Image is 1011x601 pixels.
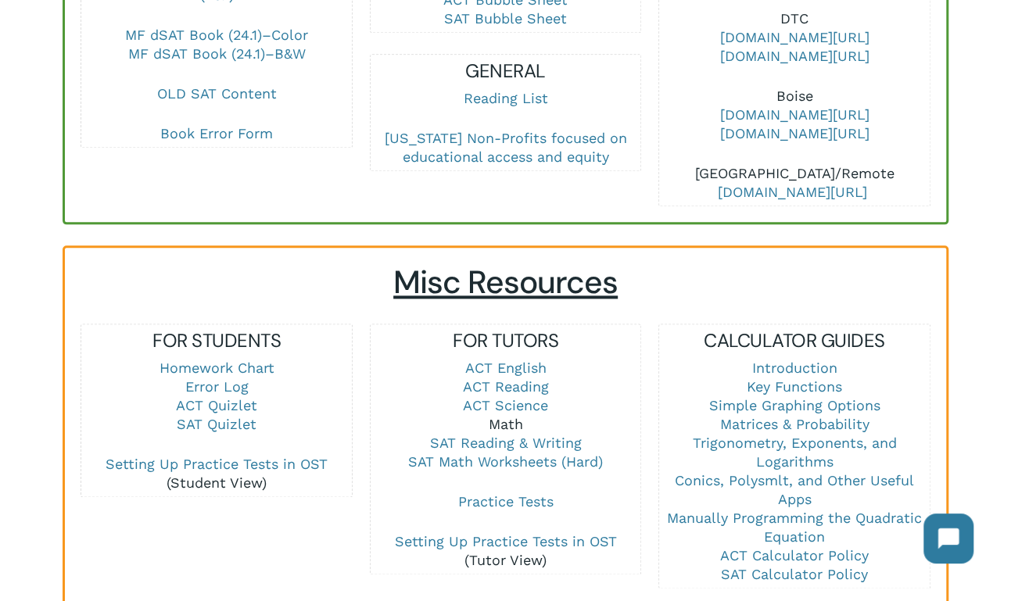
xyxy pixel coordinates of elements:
[751,360,837,376] a: Introduction
[81,328,351,353] h5: FOR STUDENTS
[464,360,546,376] a: ACT English
[384,130,626,165] a: [US_STATE] Non-Profits focused on educational access and equity
[659,164,929,202] p: [GEOGRAPHIC_DATA]/Remote
[659,9,929,87] p: DTC
[708,397,880,413] a: Simple Graphing Options
[429,435,581,451] a: SAT Reading & Writing
[667,510,922,545] a: Manually Programming the Quadratic Equation
[720,547,869,563] a: ACT Calculator Policy
[908,498,989,579] iframe: Chatbot
[125,27,308,43] a: MF dSAT Book (24.1)–Color
[719,125,869,141] a: [DOMAIN_NAME][URL]
[462,378,548,395] a: ACT Reading
[371,532,640,570] p: (Tutor View)
[719,29,869,45] a: [DOMAIN_NAME][URL]
[176,397,257,413] a: ACT Quizlet
[408,453,603,470] a: SAT Math Worksheets (Hard)
[463,90,547,106] a: Reading List
[444,10,567,27] a: SAT Bubble Sheet
[659,87,929,164] p: Boise
[106,456,328,472] a: Setting Up Practice Tests in OST
[463,397,548,413] a: ACT Science
[675,472,914,507] a: Conics, Polysmlt, and Other Useful Apps
[719,48,869,64] a: [DOMAIN_NAME][URL]
[177,416,256,432] a: SAT Quizlet
[371,59,640,84] h5: GENERAL
[457,493,553,510] a: Practice Tests
[393,262,618,303] span: Misc Resources
[719,106,869,123] a: [DOMAIN_NAME][URL]
[488,416,522,432] a: Math
[128,45,306,62] a: MF dSAT Book (24.1)–B&W
[659,328,929,353] h5: CALCULATOR GUIDES
[371,328,640,353] h5: FOR TUTORS
[692,435,896,470] a: Trigonometry, Exponents, and Logarithms
[81,455,351,492] p: (Student View)
[160,125,273,141] a: Book Error Form
[185,378,249,395] a: Error Log
[157,85,277,102] a: OLD SAT Content
[747,378,842,395] a: Key Functions
[721,566,868,582] a: SAT Calculator Policy
[394,533,616,549] a: Setting Up Practice Tests in OST
[719,416,869,432] a: Matrices & Probability
[717,184,866,200] a: [DOMAIN_NAME][URL]
[160,360,274,376] a: Homework Chart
